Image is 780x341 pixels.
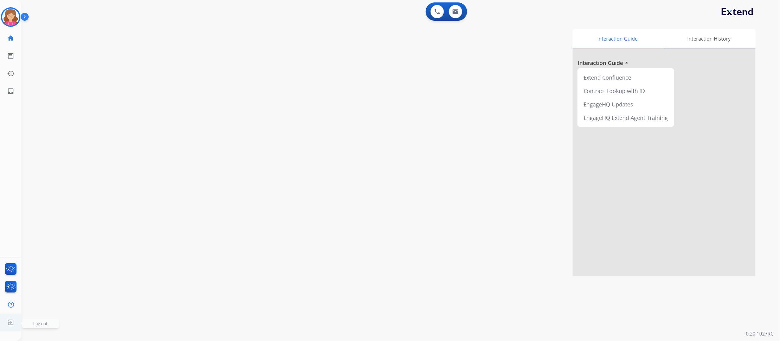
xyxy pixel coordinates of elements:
[2,9,19,26] img: avatar
[7,34,14,42] mat-icon: home
[7,52,14,59] mat-icon: list_alt
[7,88,14,95] mat-icon: inbox
[573,29,663,48] div: Interaction Guide
[580,98,672,111] div: EngageHQ Updates
[663,29,756,48] div: Interaction History
[580,71,672,84] div: Extend Confluence
[7,70,14,77] mat-icon: history
[33,321,48,326] span: Log out
[580,84,672,98] div: Contract Lookup with ID
[746,330,774,337] p: 0.20.1027RC
[580,111,672,124] div: EngageHQ Extend Agent Training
